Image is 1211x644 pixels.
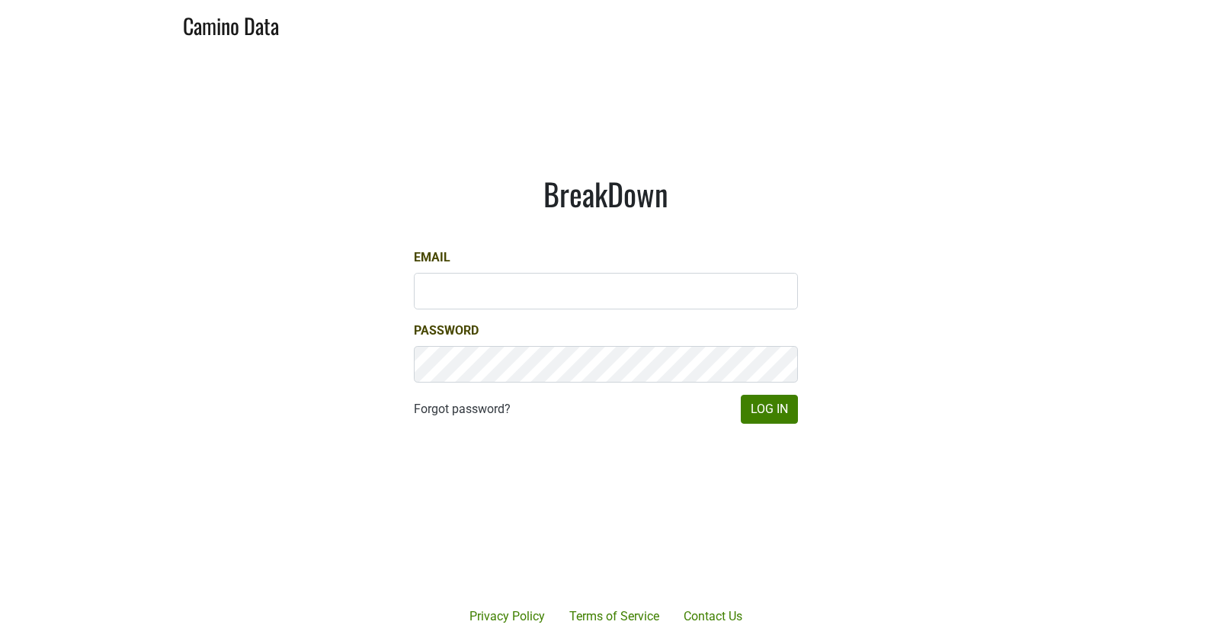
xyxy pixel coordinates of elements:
[414,400,511,418] a: Forgot password?
[557,601,671,632] a: Terms of Service
[457,601,557,632] a: Privacy Policy
[741,395,798,424] button: Log In
[671,601,754,632] a: Contact Us
[183,6,279,42] a: Camino Data
[414,175,798,212] h1: BreakDown
[414,322,479,340] label: Password
[414,248,450,267] label: Email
